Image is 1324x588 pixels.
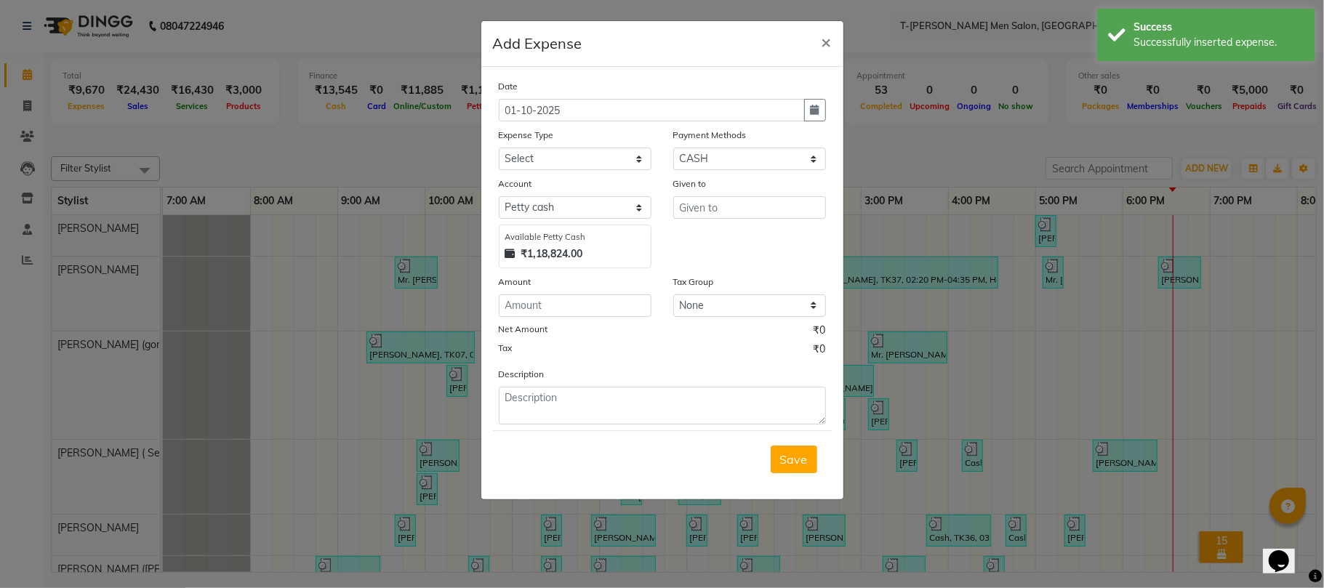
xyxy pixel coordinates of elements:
div: Successfully inserted expense. [1134,35,1304,50]
label: Amount [499,275,531,289]
input: Given to [673,196,826,219]
label: Date [499,80,518,93]
button: Close [810,21,843,62]
div: Available Petty Cash [505,231,645,243]
label: Given to [673,177,707,190]
button: Save [771,446,817,473]
label: Tax Group [673,275,714,289]
label: Payment Methods [673,129,747,142]
label: Expense Type [499,129,554,142]
span: ₹0 [814,323,826,342]
iframe: chat widget [1263,530,1309,573]
input: Amount [499,294,651,317]
span: Save [780,452,808,467]
label: Description [499,368,545,381]
div: Success [1134,20,1304,35]
strong: ₹1,18,824.00 [521,246,583,262]
span: × [822,31,832,52]
h5: Add Expense [493,33,582,55]
label: Account [499,177,532,190]
span: ₹0 [814,342,826,361]
label: Tax [499,342,513,355]
label: Net Amount [499,323,548,336]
